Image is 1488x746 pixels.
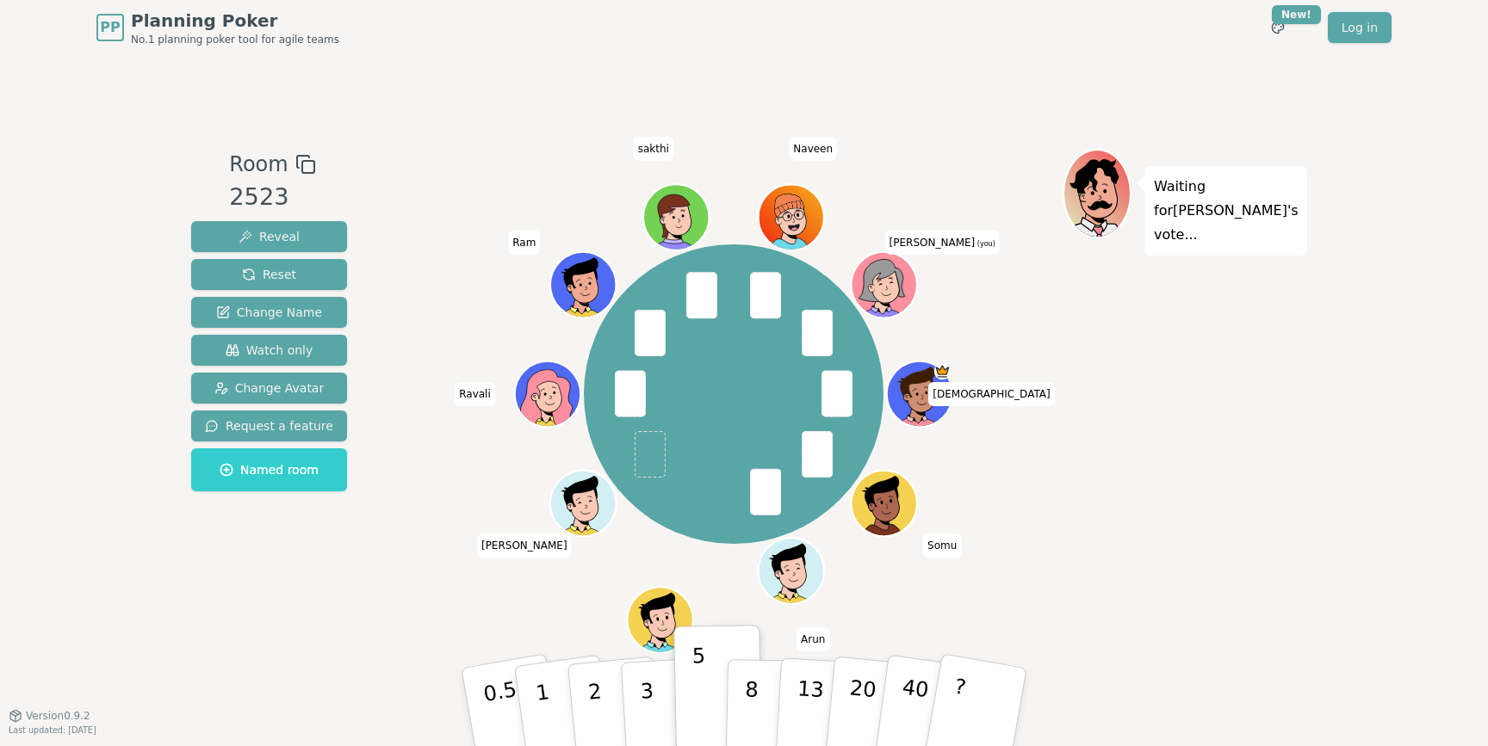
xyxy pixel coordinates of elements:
[9,725,96,735] span: Last updated: [DATE]
[214,379,325,397] span: Change Avatar
[928,382,1054,406] span: Click to change your name
[100,17,120,38] span: PP
[191,259,347,290] button: Reset
[923,533,961,558] span: Click to change your name
[226,342,313,359] span: Watch only
[692,644,707,737] p: 5
[191,373,347,404] button: Change Avatar
[797,627,829,651] span: Click to change your name
[220,461,319,478] span: Named room
[455,382,495,406] span: Click to change your name
[216,304,322,321] span: Change Name
[131,33,339,46] span: No.1 planning poker tool for agile teams
[508,230,540,254] span: Click to change your name
[96,9,339,46] a: PPPlanning PokerNo.1 planning poker tool for agile teams
[229,180,315,215] div: 2523
[131,9,339,33] span: Planning Poker
[9,709,90,723] button: Version0.9.2
[191,410,347,441] button: Request a feature
[1262,12,1293,43] button: New!
[191,221,347,252] button: Reveal
[975,239,995,247] span: (you)
[1328,12,1392,43] a: Log in
[242,266,296,283] span: Reset
[191,448,347,491] button: Named room
[634,136,673,160] span: Click to change your name
[789,136,837,160] span: Click to change your name
[933,363,950,379] span: Shiva is the host
[852,254,914,316] button: Click to change your avatar
[1272,5,1321,24] div: New!
[191,297,347,328] button: Change Name
[885,230,1000,254] span: Click to change your name
[239,228,300,245] span: Reveal
[1154,175,1299,247] p: Waiting for [PERSON_NAME] 's vote...
[229,149,288,180] span: Room
[26,709,90,723] span: Version 0.9.2
[205,417,333,435] span: Request a feature
[477,533,572,558] span: Click to change your name
[191,335,347,366] button: Watch only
